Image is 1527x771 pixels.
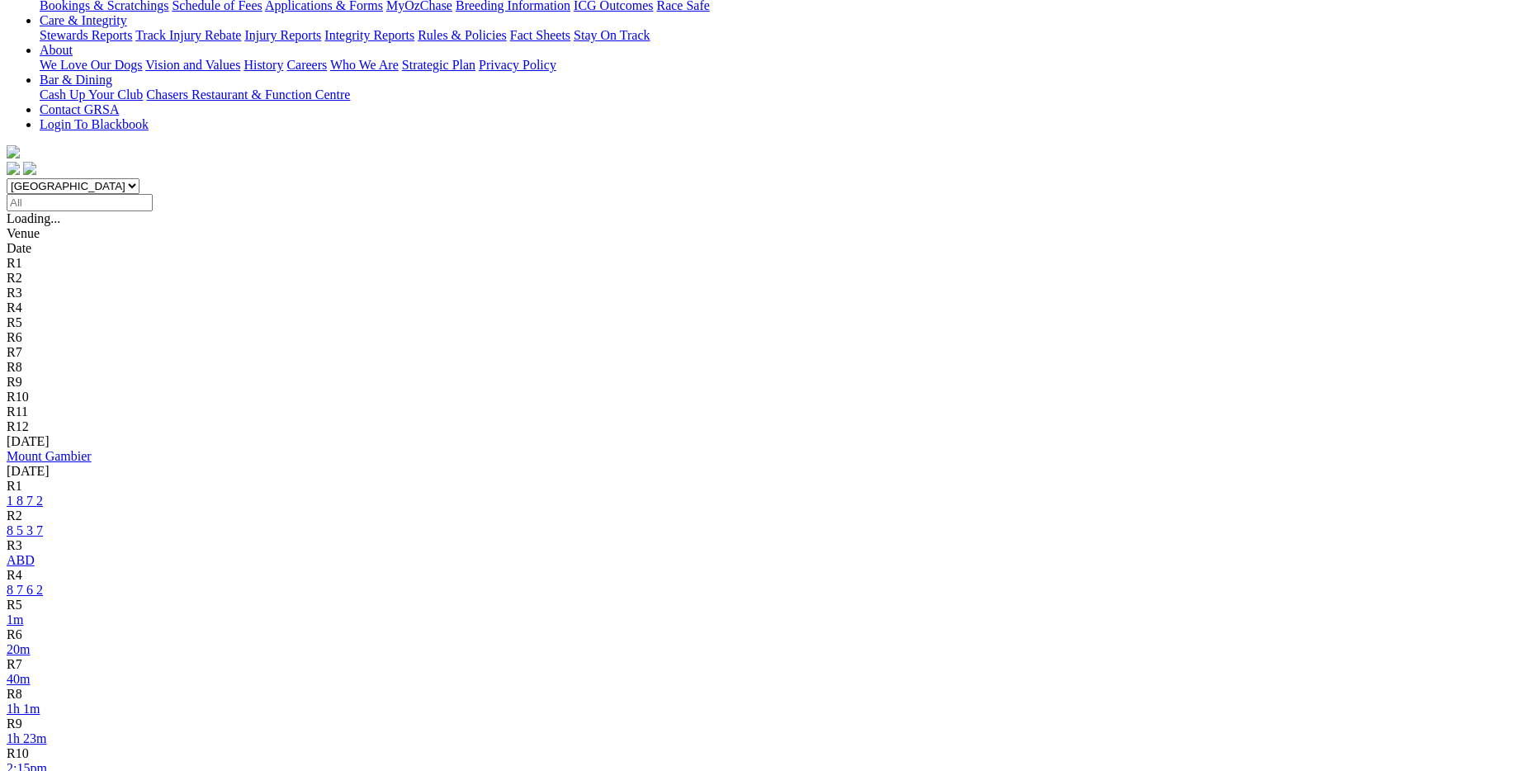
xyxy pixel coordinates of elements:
[7,553,35,567] a: ABD
[243,58,283,72] a: History
[7,717,1520,731] div: R9
[40,73,112,87] a: Bar & Dining
[40,117,149,131] a: Login To Blackbook
[7,642,30,656] a: 20m
[244,28,321,42] a: Injury Reports
[7,598,1520,613] div: R5
[7,702,40,716] a: 1h 1m
[40,43,73,57] a: About
[145,58,240,72] a: Vision and Values
[7,271,1520,286] div: R2
[7,479,1520,494] div: R1
[40,88,143,102] a: Cash Up Your Club
[135,28,241,42] a: Track Injury Rebate
[7,687,1520,702] div: R8
[7,538,1520,553] div: R3
[7,226,1520,241] div: Venue
[7,330,1520,345] div: R6
[7,523,43,537] a: 8 5 3 7
[7,434,1520,449] div: [DATE]
[7,494,43,508] a: 1 8 7 2
[7,345,1520,360] div: R7
[7,211,60,225] span: Loading...
[7,583,43,597] a: 8 7 6 2
[40,58,142,72] a: We Love Our Dogs
[23,162,36,175] img: twitter.svg
[7,256,1520,271] div: R1
[330,58,399,72] a: Who We Are
[7,731,46,745] a: 1h 23m
[7,672,30,686] a: 40m
[40,28,1520,43] div: Care & Integrity
[7,508,1520,523] div: R2
[286,58,327,72] a: Careers
[40,58,1520,73] div: About
[7,746,1520,761] div: R10
[7,464,1520,479] div: [DATE]
[40,88,1520,102] div: Bar & Dining
[7,145,20,158] img: logo-grsa-white.png
[7,194,153,211] input: Select date
[402,58,475,72] a: Strategic Plan
[7,419,1520,434] div: R12
[324,28,414,42] a: Integrity Reports
[7,404,1520,419] div: R11
[574,28,650,42] a: Stay On Track
[418,28,507,42] a: Rules & Policies
[40,102,119,116] a: Contact GRSA
[7,390,1520,404] div: R10
[7,568,1520,583] div: R4
[510,28,570,42] a: Fact Sheets
[479,58,556,72] a: Privacy Policy
[7,657,1520,672] div: R7
[7,300,1520,315] div: R4
[146,88,350,102] a: Chasers Restaurant & Function Centre
[7,315,1520,330] div: R5
[7,375,1520,390] div: R9
[7,162,20,175] img: facebook.svg
[7,627,1520,642] div: R6
[7,613,23,627] a: 1m
[40,28,132,42] a: Stewards Reports
[40,13,127,27] a: Care & Integrity
[7,241,1520,256] div: Date
[7,449,92,463] a: Mount Gambier
[7,286,1520,300] div: R3
[7,360,1520,375] div: R8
